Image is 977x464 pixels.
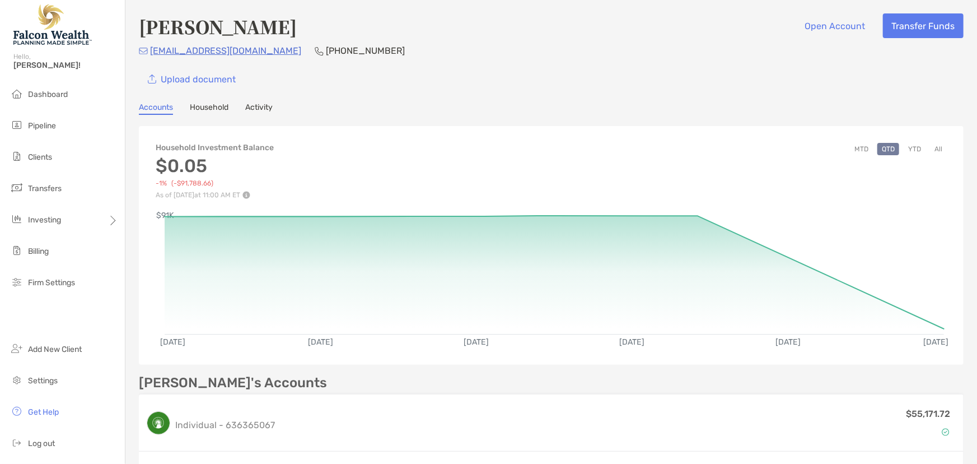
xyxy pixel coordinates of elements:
[139,48,148,54] img: Email Icon
[28,184,62,193] span: Transfers
[315,47,324,55] img: Phone Icon
[156,155,274,177] h3: $0.05
[190,103,228,115] a: Household
[245,103,273,115] a: Activity
[904,143,925,155] button: YTD
[10,87,24,100] img: dashboard icon
[28,247,49,256] span: Billing
[28,90,68,99] span: Dashboard
[13,4,92,45] img: Falcon Wealth Planning Logo
[28,376,58,386] span: Settings
[930,143,947,155] button: All
[942,428,950,436] img: Account Status icon
[156,191,274,199] p: As of [DATE] at 11:00 AM ET
[139,103,173,115] a: Accounts
[156,211,174,221] text: $91K
[10,342,24,355] img: add_new_client icon
[242,191,250,199] img: Performance Info
[10,118,24,132] img: pipeline icon
[139,376,327,390] p: [PERSON_NAME]'s Accounts
[28,121,56,131] span: Pipeline
[10,373,24,387] img: settings icon
[148,75,156,84] img: button icon
[10,436,24,449] img: logout icon
[150,44,301,58] p: [EMAIL_ADDRESS][DOMAIN_NAME]
[147,412,170,434] img: logo account
[28,215,61,225] span: Investing
[10,275,24,289] img: firm-settings icon
[796,13,874,38] button: Open Account
[28,278,75,287] span: Firm Settings
[10,150,24,163] img: clients icon
[28,152,52,162] span: Clients
[850,143,873,155] button: MTD
[156,143,274,152] h4: Household Investment Balance
[308,337,333,347] text: [DATE]
[28,439,55,448] span: Log out
[906,407,950,421] p: $55,171.72
[139,13,297,39] h4: [PERSON_NAME]
[923,337,948,347] text: [DATE]
[775,337,801,347] text: [DATE]
[877,143,899,155] button: QTD
[175,418,275,432] p: Individual - 636365067
[10,244,24,257] img: billing icon
[139,67,244,91] a: Upload document
[28,407,59,417] span: Get Help
[10,181,24,194] img: transfers icon
[171,179,213,188] span: ( -$91,788.66 )
[10,212,24,226] img: investing icon
[10,405,24,418] img: get-help icon
[156,179,167,188] span: -1%
[28,345,82,354] span: Add New Client
[620,337,645,347] text: [DATE]
[464,337,489,347] text: [DATE]
[160,337,185,347] text: [DATE]
[883,13,964,38] button: Transfer Funds
[13,61,118,70] span: [PERSON_NAME]!
[326,44,405,58] p: [PHONE_NUMBER]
